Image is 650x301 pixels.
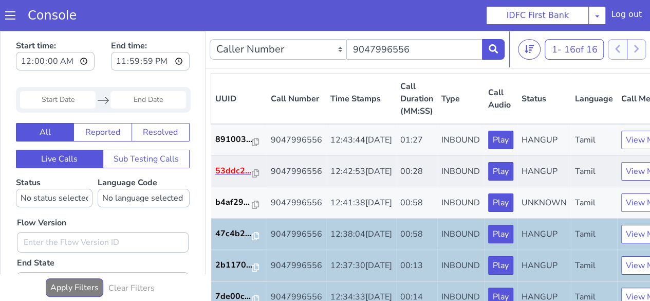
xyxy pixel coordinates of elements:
[98,158,190,176] select: Language Code
[571,43,617,94] th: Language
[517,43,571,94] th: Status
[16,146,92,176] label: Status
[211,43,267,94] th: UUID
[396,188,437,219] td: 00:58
[326,156,396,188] td: 12:41:38[DATE]
[517,251,571,282] td: HANGUP
[20,60,96,78] input: Start Date
[215,197,263,209] a: 47c4b2...
[267,219,326,251] td: 9047996556
[17,226,54,238] label: End State
[267,125,326,156] td: 9047996556
[488,163,513,181] button: Play
[16,6,95,43] label: Start time:
[267,43,326,94] th: Call Number
[16,158,92,176] select: Status
[396,251,437,282] td: 00:14
[571,93,617,125] td: Tamil
[326,188,396,219] td: 12:38:04[DATE]
[571,251,617,282] td: Tamil
[73,92,132,111] button: Reported
[110,60,186,78] input: End Date
[571,125,617,156] td: Tamil
[326,43,396,94] th: Time Stamps
[564,12,597,25] span: 16 of 16
[16,92,74,111] button: All
[215,165,252,178] p: b4af29...
[215,197,252,209] p: 47c4b2...
[267,251,326,282] td: 9047996556
[517,156,571,188] td: UNKNOWN
[132,92,190,111] button: Resolved
[111,6,190,43] label: End time:
[396,156,437,188] td: 00:58
[396,219,437,251] td: 00:13
[437,125,484,156] td: INBOUND
[111,21,190,40] input: End time:
[267,93,326,125] td: 9047996556
[267,156,326,188] td: 9047996556
[215,134,263,146] a: 53ddc2...
[488,131,513,150] button: Play
[215,228,263,240] a: 2b1170...
[488,194,513,213] button: Play
[326,93,396,125] td: 12:43:44[DATE]
[215,228,252,240] p: 2b1170...
[437,156,484,188] td: INBOUND
[215,165,263,178] a: b4af29...
[215,102,263,115] a: 891003...
[517,219,571,251] td: HANGUP
[17,241,189,262] input: Enter the End State Value
[488,225,513,244] button: Play
[437,93,484,125] td: INBOUND
[571,156,617,188] td: Tamil
[437,188,484,219] td: INBOUND
[517,125,571,156] td: HANGUP
[571,188,617,219] td: Tamil
[215,134,252,146] p: 53ddc2...
[98,146,190,176] label: Language Code
[108,253,155,262] h6: Clear Filters
[17,201,189,222] input: Enter the Flow Version ID
[396,93,437,125] td: 01:27
[571,219,617,251] td: Tamil
[16,119,103,137] button: Live Calls
[46,247,103,266] button: Apply Filters
[267,188,326,219] td: 9047996556
[517,188,571,219] td: HANGUP
[326,125,396,156] td: 12:42:53[DATE]
[484,43,517,94] th: Call Audio
[103,119,190,137] button: Sub Testing Calls
[326,251,396,282] td: 12:34:33[DATE]
[611,8,642,25] div: Log out
[545,8,604,29] button: 1- 16of 16
[346,8,483,29] input: Enter the Caller Number
[517,93,571,125] td: HANGUP
[437,251,484,282] td: INBOUND
[437,219,484,251] td: INBOUND
[215,259,263,272] a: 7de00c...
[488,100,513,118] button: Play
[396,43,437,94] th: Call Duration (MM:SS)
[486,6,589,25] button: IDFC First Bank
[396,125,437,156] td: 00:28
[437,43,484,94] th: Type
[215,102,252,115] p: 891003...
[488,257,513,275] button: Play
[15,8,89,23] a: Console
[17,186,66,198] label: Flow Version
[215,259,252,272] p: 7de00c...
[326,219,396,251] td: 12:37:30[DATE]
[16,21,95,40] input: Start time:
